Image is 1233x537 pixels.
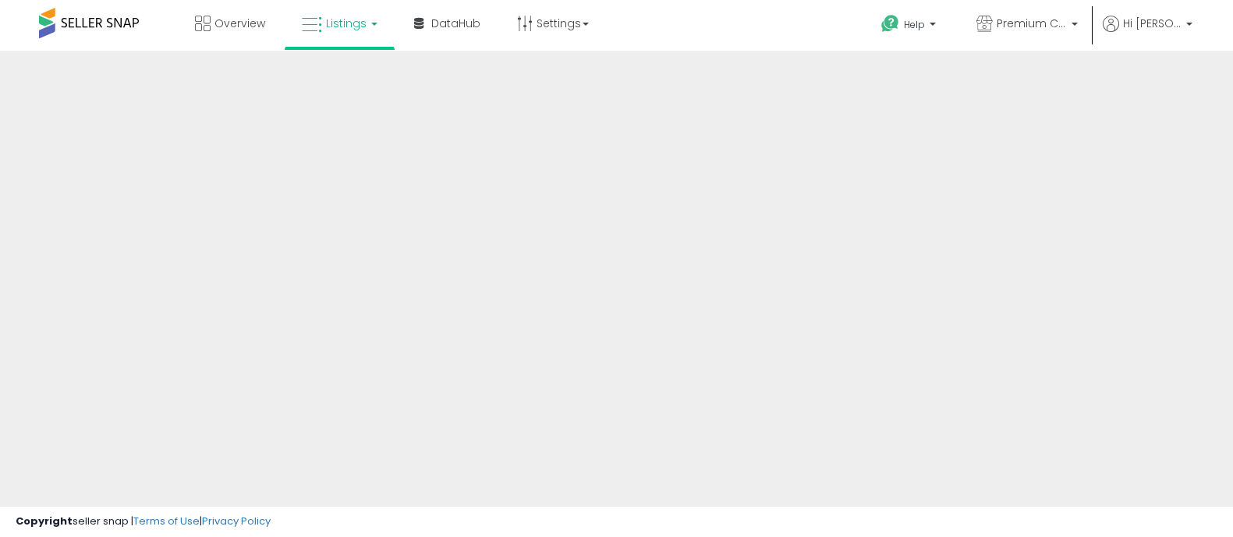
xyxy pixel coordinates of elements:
a: Terms of Use [133,514,200,528]
span: Hi [PERSON_NAME] [1123,16,1182,31]
span: Help [904,18,925,31]
i: Get Help [880,14,900,34]
strong: Copyright [16,514,73,528]
a: Privacy Policy [202,514,271,528]
span: Listings [326,16,367,31]
div: seller snap | | [16,514,271,529]
span: Premium Convenience [997,16,1067,31]
span: DataHub [431,16,480,31]
a: Help [869,2,951,51]
a: Hi [PERSON_NAME] [1103,16,1192,51]
span: Overview [214,16,265,31]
